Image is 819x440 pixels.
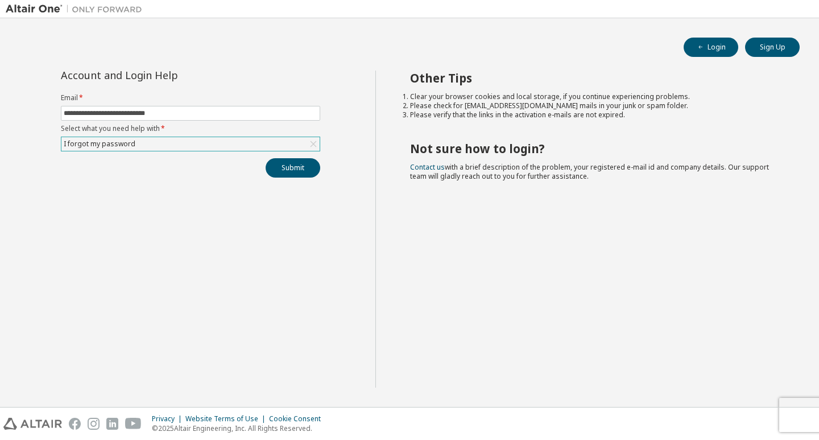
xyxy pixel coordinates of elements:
[410,141,780,156] h2: Not sure how to login?
[61,71,268,80] div: Account and Login Help
[152,423,328,433] p: © 2025 Altair Engineering, Inc. All Rights Reserved.
[410,110,780,120] li: Please verify that the links in the activation e-mails are not expired.
[69,418,81,430] img: facebook.svg
[684,38,738,57] button: Login
[410,71,780,85] h2: Other Tips
[88,418,100,430] img: instagram.svg
[61,137,320,151] div: I forgot my password
[106,418,118,430] img: linkedin.svg
[62,138,137,150] div: I forgot my password
[266,158,320,178] button: Submit
[410,162,769,181] span: with a brief description of the problem, your registered e-mail id and company details. Our suppo...
[410,92,780,101] li: Clear your browser cookies and local storage, if you continue experiencing problems.
[152,414,185,423] div: Privacy
[745,38,800,57] button: Sign Up
[6,3,148,15] img: Altair One
[410,162,445,172] a: Contact us
[185,414,269,423] div: Website Terms of Use
[269,414,328,423] div: Cookie Consent
[61,93,320,102] label: Email
[61,124,320,133] label: Select what you need help with
[410,101,780,110] li: Please check for [EMAIL_ADDRESS][DOMAIN_NAME] mails in your junk or spam folder.
[125,418,142,430] img: youtube.svg
[3,418,62,430] img: altair_logo.svg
